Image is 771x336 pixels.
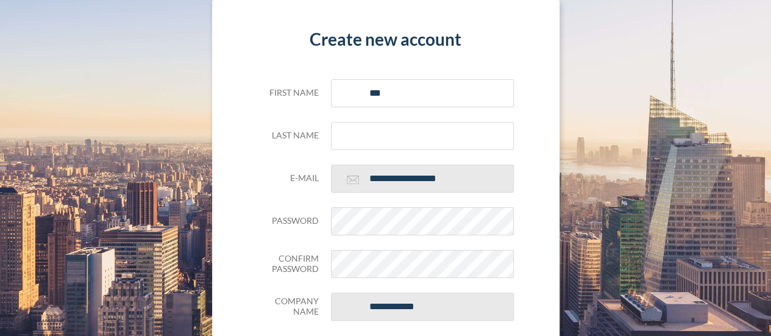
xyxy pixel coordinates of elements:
[258,216,319,226] h5: Password
[258,173,319,184] h5: E-mail
[258,88,319,98] h5: First name
[258,130,319,141] h5: Last name
[258,254,319,274] h5: Confirm Password
[258,296,319,317] h5: Company Name
[258,29,514,50] h4: Create new account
